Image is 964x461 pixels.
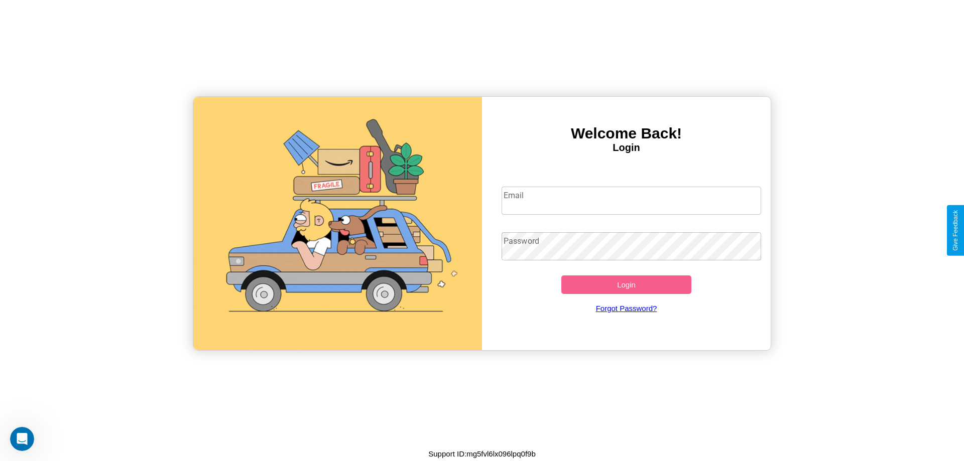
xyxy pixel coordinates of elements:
div: Give Feedback [952,210,959,251]
button: Login [561,275,691,294]
h3: Welcome Back! [482,125,771,142]
h4: Login [482,142,771,153]
p: Support ID: mg5fvl6lx096lpq0f9b [428,447,535,460]
img: gif [193,97,482,350]
a: Forgot Password? [497,294,757,323]
iframe: Intercom live chat [10,427,34,451]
